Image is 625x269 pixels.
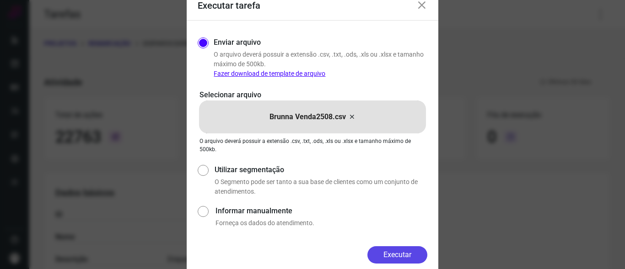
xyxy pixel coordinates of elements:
p: Forneça os dados do atendimento. [216,218,427,228]
label: Utilizar segmentação [215,164,427,175]
p: Selecionar arquivo [199,90,426,100]
p: Brunna Venda2508.csv [269,111,346,122]
a: Fazer download de template de arquivo [214,70,325,77]
label: Informar manualmente [216,206,427,216]
p: O arquivo deverá possuir a extensão .csv, .txt, .ods, .xls ou .xlsx e tamanho máximo de 500kb. [214,50,427,79]
p: O Segmento pode ser tanto a sua base de clientes como um conjunto de atendimentos. [215,177,427,196]
label: Enviar arquivo [214,37,261,48]
button: Executar [367,246,427,264]
p: O arquivo deverá possuir a extensão .csv, .txt, .ods, .xls ou .xlsx e tamanho máximo de 500kb. [199,137,426,153]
